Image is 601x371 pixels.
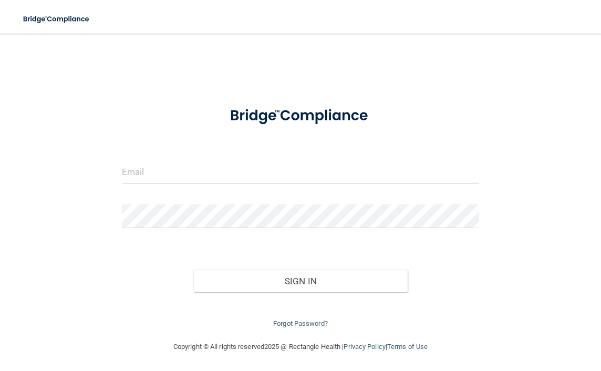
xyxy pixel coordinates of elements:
a: Terms of Use [387,343,428,351]
img: bridge_compliance_login_screen.278c3ca4.svg [16,8,98,30]
div: Copyright © All rights reserved 2025 @ Rectangle Health | | [109,330,492,364]
a: Forgot Password? [273,320,328,327]
a: Privacy Policy [344,343,385,351]
img: bridge_compliance_login_screen.278c3ca4.svg [215,97,386,135]
input: Email [122,160,480,184]
button: Sign In [193,270,408,293]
